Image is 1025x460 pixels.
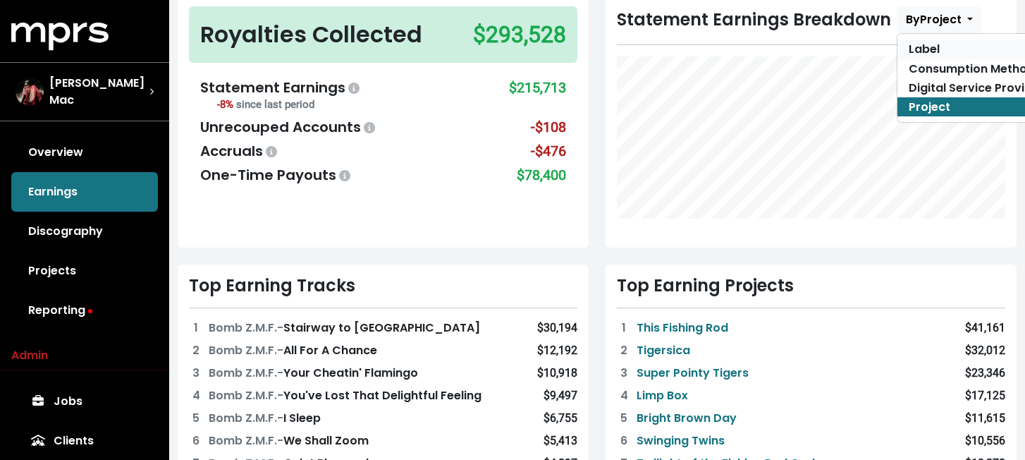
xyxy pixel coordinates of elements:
[11,291,158,330] a: Reporting
[965,432,1005,449] div: $10,556
[11,28,109,44] a: mprs logo
[189,365,203,382] div: 3
[637,410,737,427] a: Bright Brown Day
[209,365,283,381] span: Bomb Z.M.F. -
[200,164,353,186] div: One-Time Payouts
[189,342,203,359] div: 2
[617,320,631,337] div: 1
[617,410,631,427] div: 5
[509,77,566,114] div: $215,713
[217,98,314,111] small: -8%
[236,98,314,111] span: since last period
[537,365,577,382] div: $10,918
[11,133,158,172] a: Overview
[11,251,158,291] a: Projects
[965,342,1005,359] div: $32,012
[906,11,962,28] span: By Project
[209,320,480,337] div: Stairway to [GEOGRAPHIC_DATA]
[965,365,1005,382] div: $23,346
[200,18,422,52] div: Royalties Collected
[637,432,725,449] a: Swinging Twins
[544,410,577,427] div: $6,755
[200,116,378,138] div: Unrecouped Accounts
[209,365,418,382] div: Your Cheatin' Flamingo
[189,320,203,337] div: 1
[617,365,631,382] div: 3
[11,382,158,421] a: Jobs
[637,387,688,404] a: Limp Box
[209,410,283,426] span: Bomb Z.M.F. -
[965,320,1005,337] div: $41,161
[209,432,369,449] div: We Shall Zoom
[209,387,283,404] span: Bomb Z.M.F. -
[617,6,1005,33] div: Statement Earnings Breakdown
[189,410,203,427] div: 5
[209,342,377,359] div: All For A Chance
[537,342,577,359] div: $12,192
[189,387,203,404] div: 4
[544,432,577,449] div: $5,413
[209,387,481,404] div: You've Lost That Delightful Feeling
[531,116,566,138] div: -$108
[209,320,283,336] span: Bomb Z.M.F. -
[637,320,728,337] a: This Fishing Rod
[637,342,690,359] a: Tigersica
[200,77,362,98] div: Statement Earnings
[189,276,577,296] div: Top Earning Tracks
[209,432,283,449] span: Bomb Z.M.F. -
[544,387,577,404] div: $9,497
[531,140,566,162] div: -$476
[189,432,203,449] div: 6
[11,212,158,251] a: Discography
[965,387,1005,404] div: $17,125
[209,342,283,358] span: Bomb Z.M.F. -
[473,18,566,52] div: $293,528
[897,6,982,33] button: ByProject
[209,410,321,427] div: I Sleep
[49,75,149,109] span: [PERSON_NAME] Mac
[617,432,631,449] div: 6
[965,410,1005,427] div: $11,615
[617,387,631,404] div: 4
[637,365,749,382] a: Super Pointy Tigers
[537,320,577,337] div: $30,194
[517,164,566,186] div: $78,400
[617,342,631,359] div: 2
[617,276,1005,296] div: Top Earning Projects
[16,78,44,106] img: The selected account / producer
[200,140,280,162] div: Accruals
